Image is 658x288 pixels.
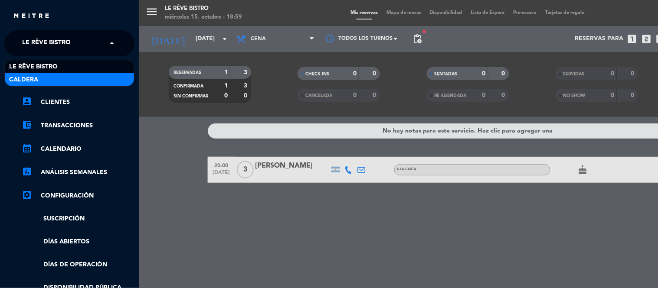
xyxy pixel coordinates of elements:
i: assessment [22,166,32,177]
img: MEITRE [13,13,50,19]
a: assessmentANÁLISIS SEMANALES [22,167,134,178]
a: Configuración [22,191,134,201]
i: settings_applications [22,190,32,200]
span: Caldera [9,75,38,85]
i: account_balance_wallet [22,120,32,130]
i: calendar_month [22,143,32,153]
span: Le Rêve Bistro [22,34,71,52]
a: Suscripción [22,214,134,224]
span: Le Rêve Bistro [9,62,58,72]
a: account_balance_walletTransacciones [22,120,134,131]
a: Días abiertos [22,237,134,247]
a: account_boxClientes [22,97,134,107]
i: account_box [22,96,32,107]
a: calendar_monthCalendario [22,144,134,154]
a: Días de Operación [22,260,134,270]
